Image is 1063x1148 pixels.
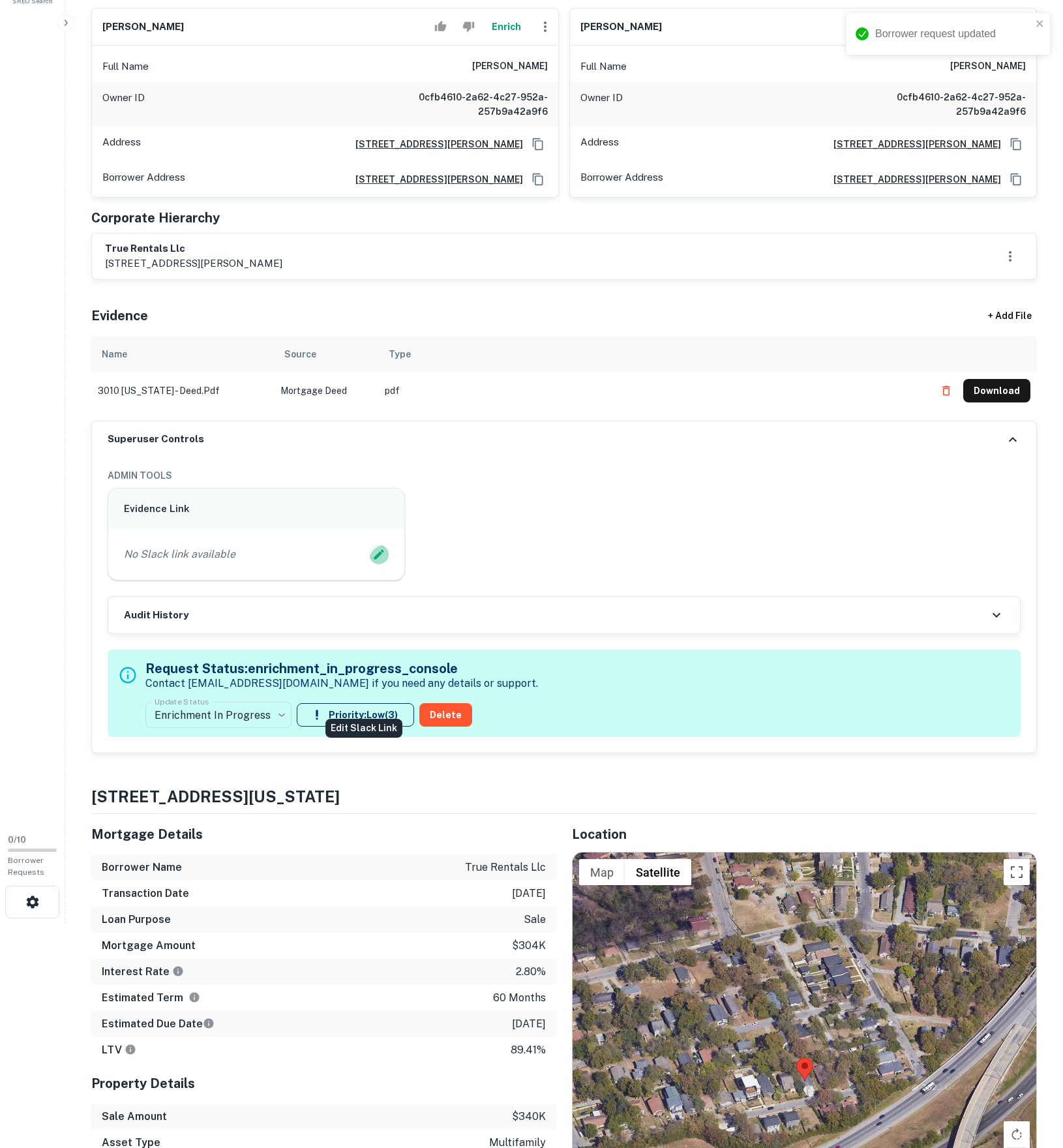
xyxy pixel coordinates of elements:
[580,20,662,35] h6: [PERSON_NAME]
[823,172,1001,187] a: [STREET_ADDRESS][PERSON_NAME]
[512,938,546,954] p: $304k
[102,1016,215,1032] h6: Estimated Due Date
[524,912,546,928] p: sale
[284,346,316,362] div: Source
[145,697,292,733] div: Enrichment In Progress
[580,134,619,154] p: Address
[512,1016,546,1032] p: [DATE]
[580,170,663,189] p: Borrower Address
[625,859,691,885] button: Show satellite imagery
[516,964,546,980] p: 2.80%
[8,835,26,845] span: 0 / 10
[91,306,148,325] h5: Evidence
[528,170,548,189] button: Copy Address
[1004,1121,1030,1147] button: Rotate map clockwise
[124,547,235,562] p: No Slack link available
[369,545,389,564] button: Edit Slack Link
[457,14,480,40] button: Reject
[102,134,141,154] p: Address
[1004,859,1030,885] button: Toggle fullscreen view
[91,824,556,844] h5: Mortgage Details
[1006,170,1026,189] button: Copy Address
[124,502,389,517] h6: Evidence Link
[512,886,546,901] p: [DATE]
[172,965,184,977] svg: The interest rates displayed on the website are for informational purposes only and may be report...
[345,172,523,187] a: [STREET_ADDRESS][PERSON_NAME]
[274,372,378,409] td: Mortgage Deed
[102,860,182,875] h6: Borrower Name
[91,1074,556,1093] h5: Property Details
[391,90,548,119] h6: 0cfb4610-2a62-4c27-952a-257b9a42a9f6
[875,26,1032,42] div: Borrower request updated
[102,912,171,928] h6: Loan Purpose
[102,1042,136,1058] h6: LTV
[345,137,523,151] a: [STREET_ADDRESS][PERSON_NAME]
[124,608,188,623] h6: Audit History
[429,14,452,40] button: Accept
[91,785,1037,808] h4: [STREET_ADDRESS][US_STATE]
[274,336,378,372] th: Source
[91,336,274,372] th: Name
[108,468,1021,483] h6: ADMIN TOOLS
[998,1044,1063,1106] iframe: Chat Widget
[580,59,627,74] p: Full Name
[963,379,1030,402] button: Download
[1006,134,1026,154] button: Copy Address
[203,1018,215,1029] svg: Estimate is based on a standard schedule for this type of loan.
[325,719,402,738] div: Edit Slack Link
[102,346,127,362] div: Name
[297,703,414,727] button: Priority:Low(3)
[580,90,623,119] p: Owner ID
[465,860,546,875] p: true rentals llc
[378,336,928,372] th: Type
[102,90,145,119] p: Owner ID
[419,703,472,727] button: Delete
[511,1042,546,1058] p: 89.41%
[964,305,1055,328] div: + Add File
[472,59,548,74] h6: [PERSON_NAME]
[108,432,204,447] h6: Superuser Controls
[102,990,200,1006] h6: Estimated Term
[102,964,184,980] h6: Interest Rate
[125,1044,136,1055] svg: LTVs displayed on the website are for informational purposes only and may be reported incorrectly...
[105,256,282,271] p: [STREET_ADDRESS][PERSON_NAME]
[102,1109,167,1125] h6: Sale Amount
[8,856,44,877] span: Borrower Requests
[823,137,1001,151] a: [STREET_ADDRESS][PERSON_NAME]
[869,90,1026,119] h6: 0cfb4610-2a62-4c27-952a-257b9a42a9f6
[378,372,928,409] td: pdf
[102,20,184,35] h6: [PERSON_NAME]
[1036,18,1045,31] button: close
[91,336,1037,421] div: scrollable content
[188,991,200,1003] svg: Term is based on a standard schedule for this type of loan.
[145,676,538,691] p: Contact [EMAIL_ADDRESS][DOMAIN_NAME] if you need any details or support.
[102,938,196,954] h6: Mortgage Amount
[155,696,209,707] label: Update Status
[145,659,538,678] h5: Request Status: enrichment_in_progress_console
[91,208,220,228] h5: Corporate Hierarchy
[102,886,189,901] h6: Transaction Date
[512,1109,546,1125] p: $340k
[572,824,1037,844] h5: Location
[389,346,411,362] div: Type
[102,170,185,189] p: Borrower Address
[105,241,282,256] h6: true rentals llc
[485,14,527,40] button: Enrich
[579,859,625,885] button: Show street map
[102,59,149,74] p: Full Name
[528,134,548,154] button: Copy Address
[493,990,546,1006] p: 60 months
[935,380,958,401] button: Delete file
[91,372,274,409] td: 3010 [US_STATE] - deed.pdf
